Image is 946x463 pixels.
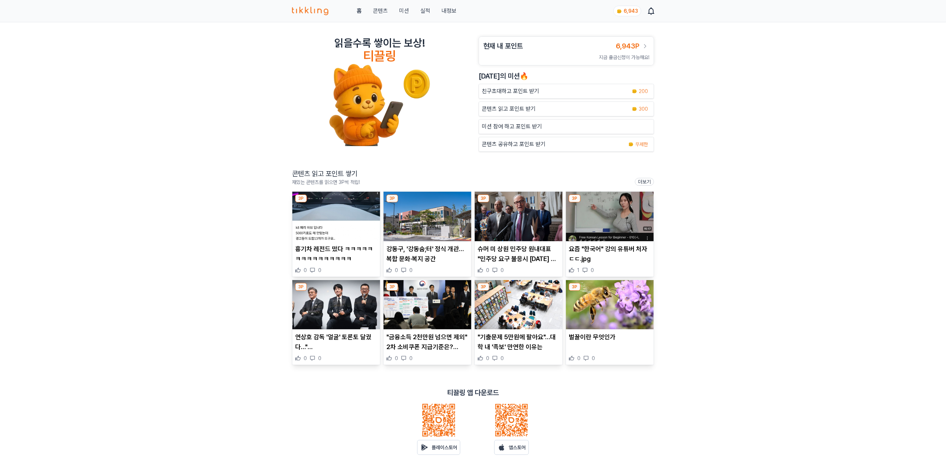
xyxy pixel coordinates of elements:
span: 0 [395,355,398,362]
p: 요즘 "한국어" 강의 유튜버 처자ㄷㄷ.jpg [569,244,651,264]
span: 0 [409,355,413,362]
div: 3P [295,195,307,202]
a: 콘텐츠 [373,7,388,15]
span: 300 [639,105,648,112]
a: 실적 [420,7,430,15]
p: 티끌링 앱 다운로드 [447,388,499,398]
p: 앱스토어 [509,444,526,451]
p: "기출문제 5만원에 팔아요"…대학 내 '족보' 만연한 이유는 [478,332,560,352]
span: 0 [304,267,307,274]
div: 3P [569,283,580,291]
p: 콘텐츠 읽고 포인트 받기 [482,105,536,113]
div: 3P 슈머 미 상원 민주당 원내대표 "민주당 요구 불응시 9월30일 정부 폐쇄 불가피" 슈머 미 상원 민주당 원내대표 "민주당 요구 불응시 [DATE] 정부 폐쇄 불가피" 0 0 [474,191,563,277]
p: 슈머 미 상원 민주당 원내대표 "민주당 요구 불응시 [DATE] 정부 폐쇄 불가피" [478,244,560,264]
span: 0 [318,267,321,274]
img: 연상호 감독 '얼굴' 토론토 달궜다…"박정민·권해효 연기 매혹적" [292,280,380,330]
p: 친구초대하고 포인트 받기 [482,87,539,96]
span: 200 [639,88,648,95]
a: 내정보 [442,7,456,15]
div: 3P [569,195,580,202]
p: 강동구, '강동숨;터' 정식 개관…복합 문화·복지 공간 [386,244,468,264]
span: 0 [501,355,504,362]
div: 3P 강동구, '강동숨;터' 정식 개관…복합 문화·복지 공간 강동구, '강동숨;터' 정식 개관…복합 문화·복지 공간 0 0 [383,191,472,277]
p: 벌꿀이란 무엇인가 [569,332,651,342]
div: 3P [295,283,307,291]
img: coin [632,106,637,112]
p: 흉기차 레전드 떴다 ㅋㅋㅋㅋㅋㅋㅋㅋㅋㅋㅋㅋㅋㅋㅋ [295,244,377,264]
span: 0 [592,355,595,362]
img: 요즘 "한국어" 강의 유튜버 처자ㄷㄷ.jpg [566,192,654,241]
span: 0 [501,267,504,274]
img: coin [632,88,637,94]
p: 연상호 감독 '얼굴' 토론토 달궜다…"[PERSON_NAME]·[PERSON_NAME] [PERSON_NAME] 매혹적" [295,332,377,352]
img: qrcode_android [422,403,456,437]
img: coin [628,141,634,147]
div: 3P [478,195,489,202]
div: 3P "금융소득 2천만원 넘으면 제외" 2차 소비쿠폰 지급기준은?… "금융소득 2천만원 넘으면 제외" 2차 소비쿠폰 지급기준은?… 0 0 [383,280,472,365]
a: 플레이스토어 [417,440,460,455]
span: 0 [395,267,398,274]
img: coin [617,8,622,14]
img: 티끌링 [292,7,328,15]
span: 1 [577,267,579,274]
div: 3P 연상호 감독 '얼굴' 토론토 달궜다…"박정민·권해효 연기 매혹적" 연상호 감독 '얼굴' 토론토 달궜다…"[PERSON_NAME]·[PERSON_NAME] [PERSON_... [292,280,380,365]
h2: 콘텐츠 읽고 포인트 쌓기 [292,169,360,179]
span: 지금 출금신청이 가능해요! [599,54,649,60]
p: 콘텐츠 공유하고 포인트 받기 [482,140,545,149]
h3: 현재 내 포인트 [483,41,523,51]
button: 미션 [399,7,409,15]
img: tikkling_character [329,63,431,146]
h4: 티끌링 [363,49,396,63]
h2: 읽을수록 쌓이는 보상! [334,36,425,49]
div: 3P [386,283,398,291]
a: 앱스토어 [494,440,529,455]
span: 0 [577,355,580,362]
div: 3P "기출문제 5만원에 팔아요"…대학 내 '족보' 만연한 이유는 "기출문제 5만원에 팔아요"…대학 내 '족보' 만연한 이유는 0 0 [474,280,563,365]
span: 6,943P [616,42,640,50]
span: 무제한 [635,141,648,148]
img: "금융소득 2천만원 넘으면 제외" 2차 소비쿠폰 지급기준은?… [384,280,471,330]
img: 흉기차 레전드 떴다 ㅋㅋㅋㅋㅋㅋㅋㅋㅋㅋㅋㅋㅋㅋㅋ [292,192,380,241]
div: 3P [478,283,489,291]
p: "금융소득 2천만원 넘으면 제외" 2차 소비쿠폰 지급기준은?… [386,332,468,352]
a: 홈 [357,7,362,15]
a: coin 6,943 [613,6,640,16]
div: 3P 흉기차 레전드 떴다 ㅋㅋㅋㅋㅋㅋㅋㅋㅋㅋㅋㅋㅋㅋㅋ 흉기차 레전드 떴다 ㅋㅋㅋㅋㅋㅋㅋㅋㅋㅋㅋㅋㅋㅋㅋ 0 0 [292,191,380,277]
a: 6,943P [616,41,649,51]
div: 3P 벌꿀이란 무엇인가 벌꿀이란 무엇인가 0 0 [566,280,654,365]
div: 3P 요즘 "한국어" 강의 유튜버 처자ㄷㄷ.jpg 요즘 "한국어" 강의 유튜버 처자ㄷㄷ.jpg 1 0 [566,191,654,277]
span: 0 [304,355,307,362]
span: 0 [409,267,413,274]
img: 슈머 미 상원 민주당 원내대표 "민주당 요구 불응시 9월30일 정부 폐쇄 불가피" [475,192,562,241]
span: 0 [486,267,489,274]
img: 강동구, '강동숨;터' 정식 개관…복합 문화·복지 공간 [384,192,471,241]
a: 더보기 [635,178,654,186]
h2: [DATE]의 미션🔥 [479,71,654,81]
img: qrcode_ios [495,403,529,437]
p: 플레이스토어 [432,444,457,451]
span: 0 [318,355,321,362]
button: 미션 참여 하고 포인트 받기 [479,119,654,134]
button: 친구초대하고 포인트 받기 coin 200 [479,84,654,99]
span: 0 [486,355,489,362]
a: 콘텐츠 공유하고 포인트 받기 coin 무제한 [479,137,654,152]
p: 재밌는 콘텐츠를 읽으면 3P씩 적립! [292,179,360,186]
img: 벌꿀이란 무엇인가 [566,280,654,330]
div: 3P [386,195,398,202]
p: 미션 참여 하고 포인트 받기 [482,122,542,131]
span: 6,943 [624,8,638,14]
a: 콘텐츠 읽고 포인트 받기 coin 300 [479,102,654,116]
img: "기출문제 5만원에 팔아요"…대학 내 '족보' 만연한 이유는 [475,280,562,330]
span: 0 [591,267,594,274]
